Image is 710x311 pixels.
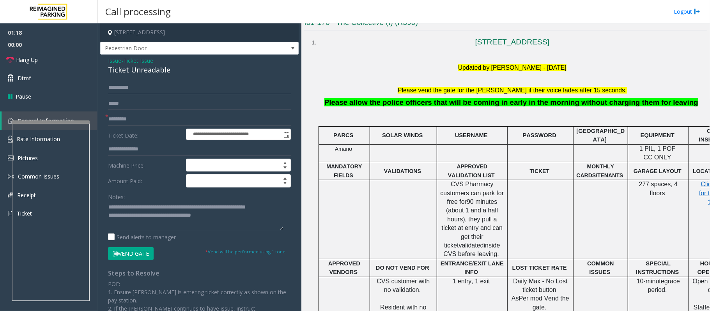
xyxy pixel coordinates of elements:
[106,159,184,172] label: Machine Price:
[280,175,290,181] span: Increase value
[577,163,623,178] span: MONTHLY CARDS/TENANTS
[639,181,680,196] span: 277 spaces, 4 floors
[123,57,153,65] span: Ticket Issue
[304,18,707,30] h3: I61-176 - The Collective (I) (R390)
[108,65,291,75] div: Ticket Unreadable
[648,278,682,293] span: grace period.
[644,154,671,161] span: CC ONLY
[8,118,14,124] img: 'icon'
[2,111,97,130] a: General Information
[328,260,362,275] span: APPROVED VENDORS
[512,265,567,271] span: LOST TICKET RATE
[280,159,290,165] span: Increase value
[335,146,352,152] span: Amano
[8,155,14,161] img: 'icon'
[442,216,505,249] span: , they pull a ticket at entry and can get their ticket
[100,23,299,42] h4: [STREET_ADDRESS]
[577,128,625,143] span: [GEOGRAPHIC_DATA]
[458,64,567,71] font: Updated by [PERSON_NAME] - [DATE]
[641,132,675,138] span: EQUIPMENT
[101,2,175,21] h3: Call processing
[513,278,569,293] span: Daily Max - No Lost ticket button
[108,190,125,201] label: Notes:
[8,193,13,198] img: 'icon'
[634,168,682,174] span: GARAGE LAYOUT
[16,56,38,64] span: Hang Up
[106,129,184,140] label: Ticket Date:
[377,278,432,293] span: CVS customer with no validation.
[636,260,679,275] span: SPECIAL INSTRUCTIONS
[455,132,488,138] span: USERNAME
[398,87,627,94] font: Please vend the gate for the [PERSON_NAME] if their voice fades after 15 seconds.
[280,181,290,187] span: Decrease value
[674,7,700,16] a: Logout
[587,260,615,275] span: COMMON ISSUES
[530,168,550,174] span: TICKET
[376,265,429,271] span: DO NOT VEND FOR
[101,42,259,55] span: Pedestrian Door
[459,242,484,249] span: validated
[694,7,700,16] img: logout
[475,38,549,46] a: [STREET_ADDRESS]
[441,260,505,275] span: ENTRANCE/EXIT LANE INFO
[519,295,571,310] span: Per mod Vend the gate.
[18,74,31,82] span: Dtmf
[333,132,353,138] span: PARCS
[8,136,13,143] img: 'icon'
[446,198,500,223] span: 90 minutes (about 1 and a half hours)
[448,163,495,178] span: APPROVED VALIDATION LIST
[382,132,423,138] span: SOLAR WINDS
[8,173,14,180] img: 'icon'
[324,98,698,106] span: Please allow the police officers that will be coming in early in the morning without charging the...
[637,278,664,284] span: 10-minute
[8,210,13,217] img: 'icon'
[441,181,506,205] span: CVS Pharmacy customers can park for free for
[108,247,154,260] button: Vend Gate
[16,92,31,101] span: Pause
[106,174,184,187] label: Amount Paid:
[108,270,291,277] h4: Steps to Resolve
[280,165,290,171] span: Decrease value
[512,295,519,302] span: As
[205,249,285,254] small: Vend will be performed using 1 tone
[326,163,363,178] span: MANDATORY FIELDS
[282,129,290,140] span: Toggle popup
[639,145,675,152] span: 1 PIL, 1 POF
[18,117,74,124] span: General Information
[384,168,421,174] span: VALIDATIONS
[108,233,176,241] label: Send alerts to manager
[453,278,490,284] span: 1 entry, 1 exit
[121,57,153,64] span: -
[108,57,121,65] span: Issue
[523,132,556,138] span: PASSWORD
